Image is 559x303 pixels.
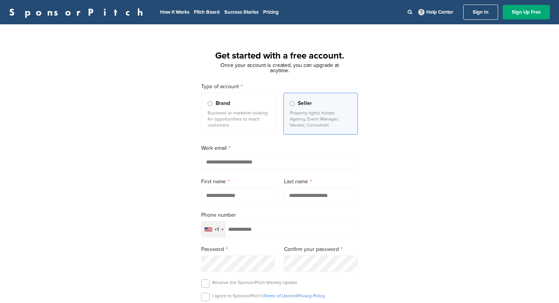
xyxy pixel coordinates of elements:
[297,293,325,298] a: Privacy Policy
[263,9,279,15] a: Pricing
[463,5,498,20] a: Sign In
[284,178,358,186] label: Last name
[208,101,213,106] input: Brand Business or marketer looking for opportunities to reach customers
[284,245,358,254] label: Confirm your password
[212,279,297,286] p: Receive the SponsorPitch Weekly Update
[503,5,550,19] a: Sign Up Free
[224,9,259,15] a: Success Stories
[201,82,358,91] label: Type of account
[201,144,358,152] label: Work email
[208,110,269,128] p: Business or marketer looking for opportunities to reach customers
[417,8,455,17] a: Help Center
[160,9,189,15] a: How It Works
[202,222,226,237] div: Selected country
[201,245,275,254] label: Password
[194,9,220,15] a: Pitch Board
[212,293,325,299] p: I agree to SponsorPitch’s and
[263,293,290,298] a: Terms of Use
[298,99,312,108] span: Seller
[221,62,339,74] span: Once your account is created, you can upgrade at anytime.
[192,49,367,63] h1: Get started with a free account.
[290,110,351,128] p: Property rights holder, Agency, Event Manager, Vendor, Consultant
[201,178,275,186] label: First name
[214,227,219,232] div: +1
[201,211,358,219] label: Phone number
[9,7,148,17] a: SponsorPitch
[216,99,230,108] span: Brand
[290,101,295,106] input: Seller Property rights holder, Agency, Event Manager, Vendor, Consultant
